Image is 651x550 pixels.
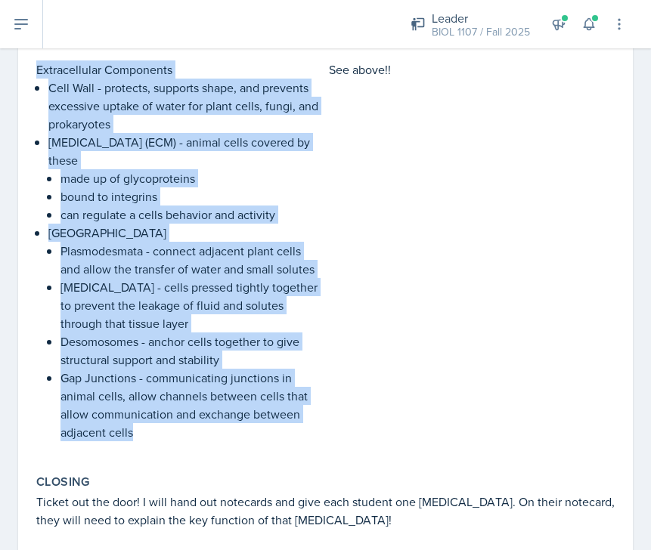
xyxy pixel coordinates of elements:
[329,60,615,79] p: See above!!
[60,205,323,224] p: can regulate a cells behavior and activity
[36,60,323,79] p: Extracellular Components
[432,24,530,40] div: BIOL 1107 / Fall 2025
[60,369,323,441] p: Gap Junctions - communicating junctions in animal cells, allow channels between cells that allow ...
[60,332,323,369] p: Desomosomes - anchor cells together to give structural support and stability
[36,493,615,529] p: Ticket out the door! I will hand out notecards and give each student one [MEDICAL_DATA]. On their...
[60,187,323,205] p: bound to integrins
[432,9,530,27] div: Leader
[48,224,323,242] p: [GEOGRAPHIC_DATA]
[60,278,323,332] p: [MEDICAL_DATA] - cells pressed tightly together to prevent the leakage of fluid and solutes throu...
[36,474,90,490] label: Closing
[60,242,323,278] p: Plasmodesmata - connect adjacent plant cells and allow the transfer of water and small solutes
[60,169,323,187] p: made up of glycoproteins
[48,79,323,133] p: Cell Wall - protects, supports shape, and prevents excessive uptake of water for plant cells, fun...
[48,133,323,169] p: [MEDICAL_DATA] (ECM) - animal cells covered by these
